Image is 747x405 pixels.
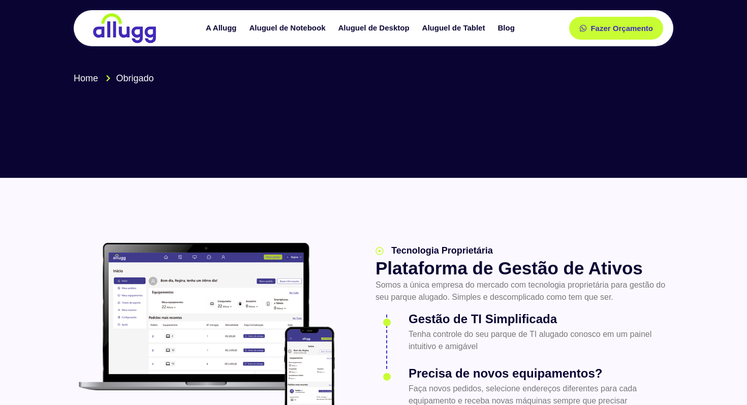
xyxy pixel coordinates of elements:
h3: Precisa de novos equipamentos? [409,364,669,383]
h2: Plataforma de Gestão de Ativos [376,258,669,279]
span: Fazer Orçamento [590,24,653,32]
a: A Allugg [201,19,244,37]
span: Tecnologia Proprietária [389,244,493,258]
a: Aluguel de Desktop [333,19,417,37]
h3: Gestão de TI Simplificada [409,310,669,328]
p: Tenha controle do seu parque de TI alugado conosco em um painel intuitivo e amigável [409,328,669,353]
p: Somos a única empresa do mercado com tecnologia proprietária para gestão do seu parque alugado. S... [376,279,669,303]
a: Aluguel de Notebook [244,19,333,37]
a: Fazer Orçamento [569,17,663,40]
span: Obrigado [114,72,154,85]
a: Blog [492,19,522,37]
a: Aluguel de Tablet [417,19,493,37]
span: Home [74,72,98,85]
img: locação de TI é Allugg [91,13,158,44]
